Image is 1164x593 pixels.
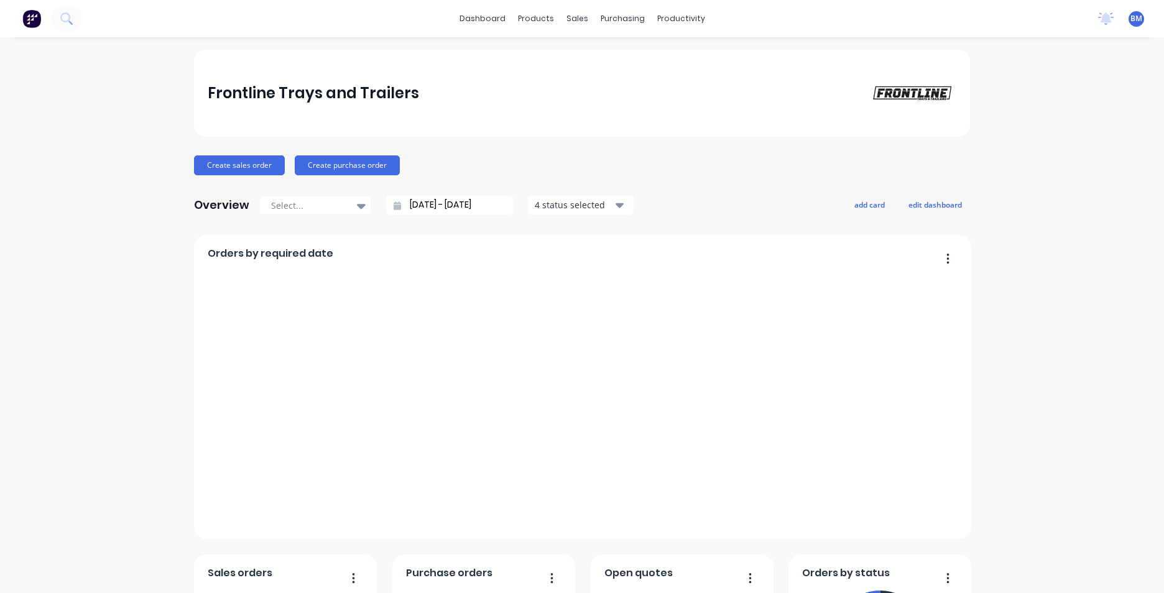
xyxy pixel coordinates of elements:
[560,9,594,28] div: sales
[208,246,333,261] span: Orders by required date
[194,193,249,218] div: Overview
[208,81,419,106] div: Frontline Trays and Trailers
[208,566,272,581] span: Sales orders
[604,566,673,581] span: Open quotes
[535,198,613,211] div: 4 status selected
[594,9,651,28] div: purchasing
[869,83,956,103] img: Frontline Trays and Trailers
[1130,13,1142,24] span: BM
[295,155,400,175] button: Create purchase order
[512,9,560,28] div: products
[453,9,512,28] a: dashboard
[651,9,711,28] div: productivity
[846,196,893,213] button: add card
[528,196,634,214] button: 4 status selected
[900,196,970,213] button: edit dashboard
[802,566,890,581] span: Orders by status
[194,155,285,175] button: Create sales order
[406,566,492,581] span: Purchase orders
[22,9,41,28] img: Factory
